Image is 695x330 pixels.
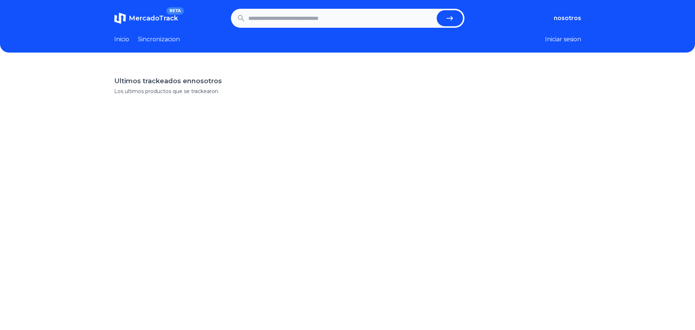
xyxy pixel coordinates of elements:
[554,14,581,23] button: nosotros
[138,35,180,44] a: Sincronizacion
[129,14,178,22] span: MercadoTrack
[114,12,178,24] a: MercadoTrackBETA
[166,7,184,15] span: BETA
[114,35,129,44] a: Inicio
[114,12,126,24] img: MercadoTrack
[114,88,581,95] p: Los ultimos productos que se trackearon.
[545,35,581,44] button: Iniciar sesion
[114,76,581,86] h1: Ultimos trackeados en nosotros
